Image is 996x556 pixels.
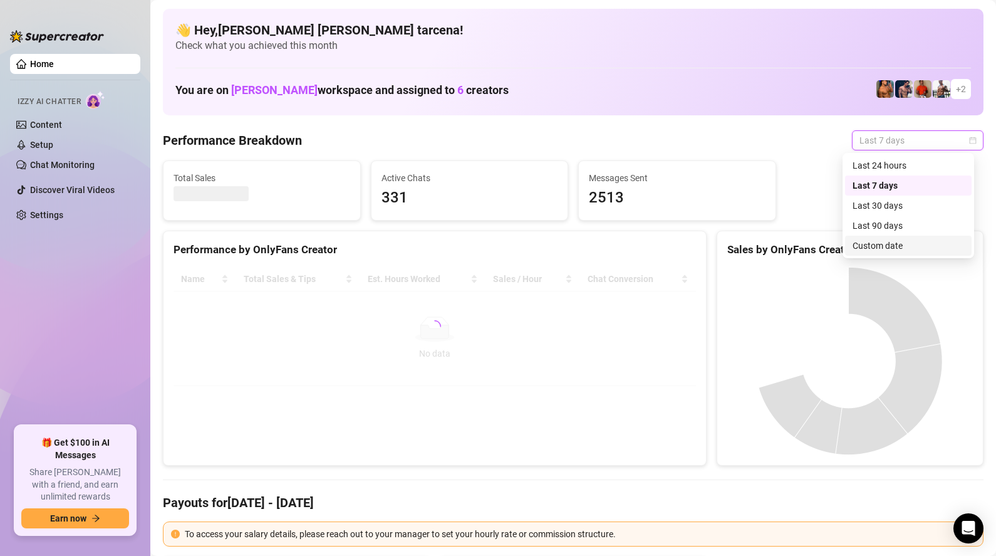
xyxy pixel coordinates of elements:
[21,508,129,528] button: Earn nowarrow-right
[171,530,180,538] span: exclamation-circle
[859,131,976,150] span: Last 7 days
[18,96,81,108] span: Izzy AI Chatter
[845,216,972,236] div: Last 90 days
[175,21,971,39] h4: 👋 Hey, [PERSON_NAME] [PERSON_NAME] tarcena !
[845,155,972,176] div: Last 24 hours
[175,39,971,53] span: Check what you achieved this month
[845,196,972,216] div: Last 30 days
[30,210,63,220] a: Settings
[163,494,983,511] h4: Payouts for [DATE] - [DATE]
[30,185,115,195] a: Discover Viral Videos
[953,513,983,543] div: Open Intercom Messenger
[185,527,975,541] div: To access your salary details, please reach out to your manager to set your hourly rate or commis...
[845,236,972,256] div: Custom date
[457,83,464,97] span: 6
[956,82,966,96] span: + 2
[845,176,972,196] div: Last 7 days
[30,140,53,150] a: Setup
[969,137,977,144] span: calendar
[426,318,444,335] span: loading
[30,59,54,69] a: Home
[163,132,302,149] h4: Performance Breakdown
[589,186,765,210] span: 2513
[91,514,100,523] span: arrow-right
[853,199,964,212] div: Last 30 days
[933,80,950,98] img: JUSTIN
[30,160,95,170] a: Chat Monitoring
[86,91,105,109] img: AI Chatter
[381,186,558,210] span: 331
[914,80,931,98] img: Justin
[853,159,964,172] div: Last 24 hours
[174,171,350,185] span: Total Sales
[10,30,104,43] img: logo-BBDzfeDw.svg
[853,239,964,253] div: Custom date
[853,219,964,233] div: Last 90 days
[174,241,696,258] div: Performance by OnlyFans Creator
[853,179,964,192] div: Last 7 days
[50,513,86,523] span: Earn now
[727,241,973,258] div: Sales by OnlyFans Creator
[175,83,509,97] h1: You are on workspace and assigned to creators
[381,171,558,185] span: Active Chats
[231,83,318,97] span: [PERSON_NAME]
[876,80,894,98] img: JG
[30,120,62,130] a: Content
[21,466,129,503] span: Share [PERSON_NAME] with a friend, and earn unlimited rewards
[21,437,129,461] span: 🎁 Get $100 in AI Messages
[589,171,765,185] span: Messages Sent
[895,80,913,98] img: Axel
